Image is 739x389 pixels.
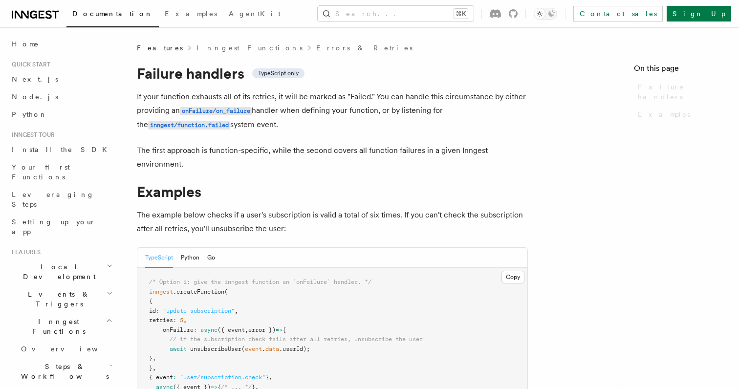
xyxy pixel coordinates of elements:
span: : [173,317,176,324]
span: Features [8,248,41,256]
span: .userId); [279,346,310,352]
span: , [269,374,272,381]
span: // if the subscription check fails after all retries, unsubscribe the user [170,336,423,343]
a: inngest/function.failed [148,120,230,129]
span: { event [149,374,173,381]
a: onFailure/on_failure [180,106,252,115]
span: , [152,365,156,371]
button: Events & Triggers [8,285,115,313]
span: Steps & Workflows [17,362,109,381]
span: ({ event [217,326,245,333]
a: Setting up your app [8,213,115,240]
span: Your first Functions [12,163,70,181]
h1: Failure handlers [137,65,528,82]
code: onFailure/on_failure [180,107,252,115]
span: Features [137,43,183,53]
span: "user/subscription.check" [180,374,265,381]
span: Overview [21,345,122,353]
span: , [183,317,187,324]
span: event [245,346,262,352]
span: AgentKit [229,10,281,18]
span: inngest [149,288,173,295]
a: Inngest Functions [196,43,303,53]
a: Next.js [8,70,115,88]
span: Failure handlers [638,82,727,102]
span: Install the SDK [12,146,113,153]
a: AgentKit [223,3,286,26]
a: Install the SDK [8,141,115,158]
a: Examples [159,3,223,26]
span: Documentation [72,10,153,18]
span: onFailure [163,326,194,333]
a: Failure handlers [634,78,727,106]
p: The first approach is function-specific, while the second covers all function failures in a given... [137,144,528,171]
a: Contact sales [573,6,663,22]
a: Your first Functions [8,158,115,186]
code: inngest/function.failed [148,121,230,130]
button: Inngest Functions [8,313,115,340]
span: : [173,374,176,381]
a: Python [8,106,115,123]
span: Next.js [12,75,58,83]
span: id [149,307,156,314]
span: { [283,326,286,333]
button: Go [207,248,215,268]
span: Node.js [12,93,58,101]
span: { [149,298,152,304]
button: TypeScript [145,248,173,268]
h1: Examples [137,183,528,200]
button: Copy [501,271,524,283]
span: Leveraging Steps [12,191,94,208]
span: TypeScript only [258,69,299,77]
span: async [200,326,217,333]
span: Local Development [8,262,107,281]
span: : [156,307,159,314]
span: Examples [638,109,690,119]
a: Sign Up [667,6,731,22]
span: error }) [248,326,276,333]
a: Node.js [8,88,115,106]
span: Python [12,110,47,118]
button: Python [181,248,199,268]
a: Leveraging Steps [8,186,115,213]
a: Documentation [66,3,159,27]
h4: On this page [634,63,727,78]
span: unsubscribeUser [190,346,241,352]
span: . [262,346,265,352]
span: : [194,326,197,333]
a: Overview [17,340,115,358]
span: Quick start [8,61,50,68]
span: Inngest tour [8,131,55,139]
span: /* Option 1: give the inngest function an `onFailure` handler. */ [149,279,371,285]
span: Home [12,39,39,49]
span: } [265,374,269,381]
span: Inngest Functions [8,317,106,336]
span: ( [241,346,245,352]
span: , [235,307,238,314]
span: , [152,355,156,362]
span: Examples [165,10,217,18]
button: Toggle dark mode [534,8,557,20]
p: The example below checks if a user's subscription is valid a total of six times. If you can't che... [137,208,528,236]
a: Errors & Retries [316,43,413,53]
span: .createFunction [173,288,224,295]
span: data [265,346,279,352]
a: Home [8,35,115,53]
button: Local Development [8,258,115,285]
span: "update-subscription" [163,307,235,314]
span: ( [224,288,228,295]
span: 5 [180,317,183,324]
button: Steps & Workflows [17,358,115,385]
a: Examples [634,106,727,123]
button: Search...⌘K [318,6,474,22]
span: } [149,365,152,371]
p: If your function exhausts all of its retries, it will be marked as "Failed." You can handle this ... [137,90,528,132]
span: } [149,355,152,362]
span: retries [149,317,173,324]
span: Events & Triggers [8,289,107,309]
kbd: ⌘K [454,9,468,19]
span: , [245,326,248,333]
span: await [170,346,187,352]
span: => [276,326,283,333]
span: Setting up your app [12,218,96,236]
